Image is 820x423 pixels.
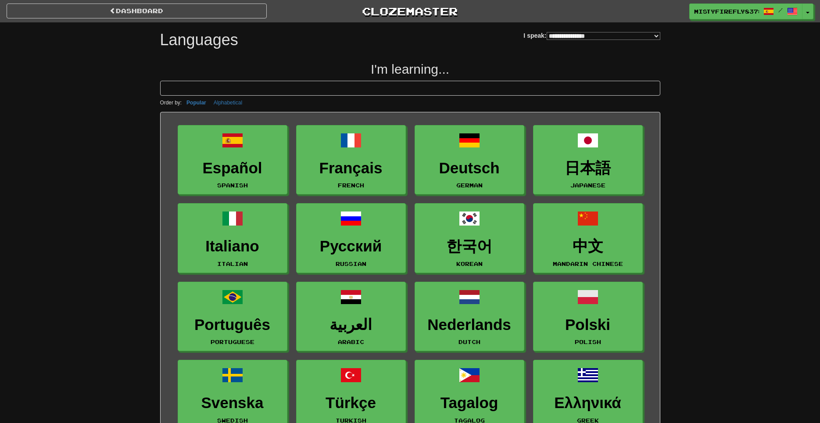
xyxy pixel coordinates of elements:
a: 日本語Japanese [533,125,643,195]
h3: Tagalog [419,394,519,412]
h3: Français [301,160,401,177]
h3: Nederlands [419,316,519,333]
h3: Português [183,316,283,333]
label: I speak: [523,31,660,40]
button: Alphabetical [211,98,245,108]
a: FrançaisFrench [296,125,406,195]
small: Italian [217,261,248,267]
span: / [778,7,783,13]
h3: 한국어 [419,238,519,255]
h3: Deutsch [419,160,519,177]
h3: Español [183,160,283,177]
h3: Ελληνικά [538,394,638,412]
small: Dutch [458,339,480,345]
h3: 中文 [538,238,638,255]
a: PortuguêsPortuguese [178,282,287,351]
small: Spanish [217,182,248,188]
h1: Languages [160,31,238,49]
a: Clozemaster [280,4,540,19]
small: Portuguese [211,339,254,345]
small: German [456,182,483,188]
button: Popular [184,98,209,108]
small: Arabic [338,339,364,345]
a: EspañolSpanish [178,125,287,195]
small: Mandarin Chinese [553,261,623,267]
small: French [338,182,364,188]
a: PolskiPolish [533,282,643,351]
small: Russian [336,261,366,267]
small: Japanese [570,182,605,188]
small: Korean [456,261,483,267]
a: РусскийRussian [296,203,406,273]
a: 한국어Korean [415,203,524,273]
a: NederlandsDutch [415,282,524,351]
a: العربيةArabic [296,282,406,351]
small: Polish [575,339,601,345]
h3: Türkçe [301,394,401,412]
h3: Русский [301,238,401,255]
h3: 日本語 [538,160,638,177]
h3: Svenska [183,394,283,412]
a: ItalianoItalian [178,203,287,273]
h3: Italiano [183,238,283,255]
small: Order by: [160,100,182,106]
h3: Polski [538,316,638,333]
h2: I'm learning... [160,62,660,76]
a: dashboard [7,4,267,18]
a: MistyFirefly8378 / [689,4,802,19]
select: I speak: [547,32,660,40]
a: 中文Mandarin Chinese [533,203,643,273]
h3: العربية [301,316,401,333]
span: MistyFirefly8378 [694,7,759,15]
a: DeutschGerman [415,125,524,195]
